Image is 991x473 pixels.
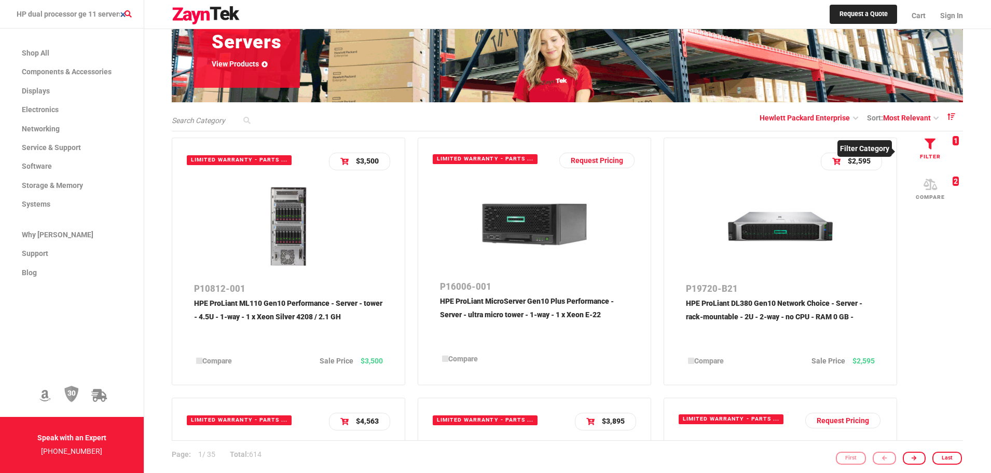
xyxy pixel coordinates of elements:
[22,87,50,95] span: Displays
[848,155,871,168] p: $2,595
[897,172,963,212] a: 2Compare
[22,162,52,170] span: Software
[694,357,724,365] span: Compare
[172,115,255,126] input: Search Category
[198,451,202,459] span: 1
[722,183,838,270] img: P19720-B21 -- DL380 GEN10 8SFF NC CTO SVR
[22,249,48,258] span: Support
[223,441,269,469] p: 614
[212,34,281,51] h1: Servers
[22,268,37,277] span: Blog
[476,181,593,268] img: P16006-001 -- HPE ProLiant MicroServer Gen10 Plus Performance - Server - ultra micro tower - 1-wa...
[805,413,880,428] a: Request Pricing
[953,177,959,186] span: 2
[172,451,191,459] strong: Page:
[356,415,379,428] p: $4,563
[187,415,291,425] span: Limited warranty - parts and labor - 3 years - on-site - response time: next business day
[202,357,232,365] span: Compare
[686,281,875,348] a: P19720-B21HPE ProLiant DL380 Gen10 Network Choice - Server - rack-mountable - 2U - 2-way - no CPU...
[230,451,249,459] strong: Total:
[852,355,875,367] td: $2,595
[904,3,933,29] a: Cart
[867,112,939,124] a: Sort:
[64,385,79,403] img: 30 Day Return Policy
[448,355,478,363] span: Compare
[230,183,347,270] img: P10812-001 -- HPE ProLiant ML110 Gen10 Performance - Server - tower - 4.5U - 1-way - 1 x Xeon Sil...
[440,279,629,295] p: P16006-001
[686,297,875,348] p: HPE ProLiant DL380 Gen10 Network Choice - Server - rack-mountable - 2U - 2-way - no CPU - RAM 0 GB -
[187,155,291,165] span: Limited warranty - parts and labor - 3 years - on-site - response time: next business day
[679,414,783,424] span: Limited warranty - parts and labor - 3 years - on-site - response time: next business day
[361,355,383,367] td: $3,500
[194,281,383,348] a: P10812-001HPE ProLiant ML110 Gen10 Performance - Server - tower - 4.5U - 1-way - 1 x Xeon Silver ...
[904,192,956,202] p: Compare
[932,452,962,465] a: Last
[811,355,852,367] td: Sale Price
[22,181,83,190] span: Storage & Memory
[904,152,956,161] p: Filter
[172,441,223,469] p: / 35
[602,415,625,428] p: $3,895
[194,297,383,348] p: HPE ProLiant ML110 Gen10 Performance - Server - tower - 4.5U - 1-way - 1 x Xeon Silver 4208 / 2.1 GH
[933,3,963,29] a: Sign In
[433,154,537,164] span: Limited warranty - parts and labor - 1 year - on-site - response time: next business day
[760,114,858,122] a: Hewlett Packard Enterprise
[433,415,537,425] span: Limited warranty - parts and labor - 3 years - on-site
[22,67,112,76] span: Components & Accessories
[883,114,931,122] span: Most Relevant
[559,153,635,168] a: Request Pricing
[22,105,59,114] span: Electronics
[41,447,102,455] a: [PHONE_NUMBER]
[22,49,49,57] span: Shop All
[22,231,93,239] span: Why [PERSON_NAME]
[686,281,875,297] p: P19720-B21
[22,200,50,208] span: Systems
[830,5,898,24] a: Request a Quote
[172,6,240,25] img: logo
[356,155,379,168] p: $3,500
[194,281,383,297] p: P10812-001
[440,279,629,346] a: P16006-001HPE ProLiant MicroServer Gen10 Plus Performance - Server - ultra micro tower - 1-way - ...
[212,58,268,70] a: View Products
[912,11,926,20] span: Cart
[939,110,964,124] a: Ascending
[37,434,106,442] strong: Speak with an Expert
[440,295,629,346] p: HPE ProLiant MicroServer Gen10 Plus Performance - Server - ultra micro tower - 1-way - 1 x Xeon E-22
[22,143,81,152] span: Service & Support
[953,136,959,145] span: 1
[320,355,361,367] td: Sale Price
[22,125,60,133] span: Networking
